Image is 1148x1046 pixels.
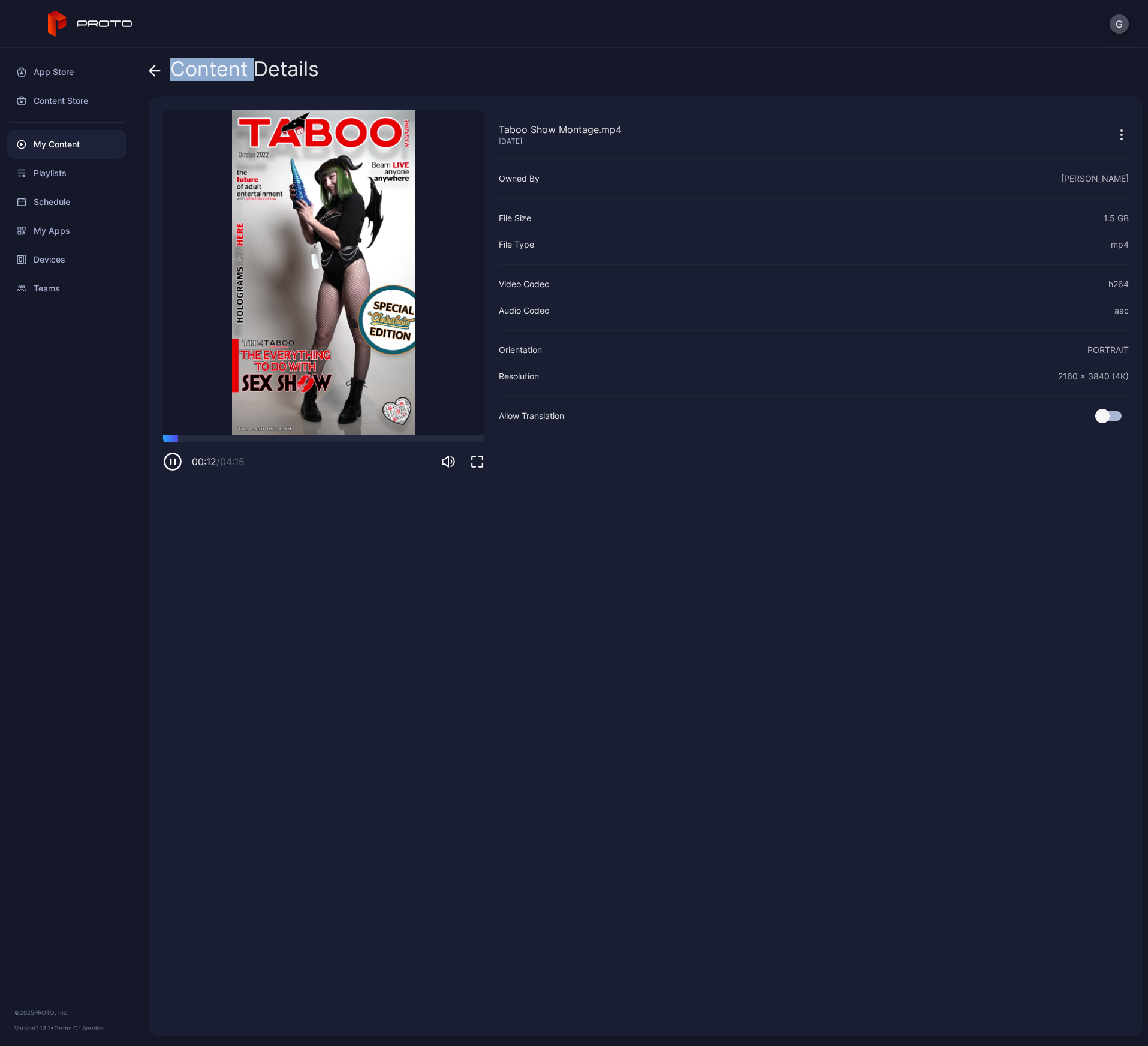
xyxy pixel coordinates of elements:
div: PORTRAIT [1087,343,1129,357]
a: App Store [7,58,126,86]
a: My Apps [7,216,126,245]
div: Owned By [499,171,540,186]
a: Schedule [7,188,126,216]
div: Orientation [499,343,542,357]
a: Teams [7,274,126,303]
div: [PERSON_NAME] [1061,171,1129,186]
div: [DATE] [499,137,622,146]
div: 00:12 [192,454,245,469]
div: Taboo Show Montage.mp4 [499,122,622,137]
div: Video Codec [499,277,549,291]
div: File Type [499,237,534,252]
div: 1.5 GB [1104,211,1129,225]
span: Version 1.13.1 • [14,1024,54,1032]
a: Terms Of Service [54,1024,104,1032]
div: Audio Codec [499,303,549,318]
div: 2160 x 3840 (4K) [1058,369,1129,384]
div: Content Details [149,58,319,86]
div: mp4 [1111,237,1129,252]
a: Playlists [7,159,126,188]
div: aac [1114,303,1129,318]
div: © 2025 PROTO, Inc. [14,1008,119,1017]
span: / 04:15 [216,456,245,468]
a: My Content [7,130,126,159]
button: G [1110,14,1129,34]
div: Resolution [499,369,539,384]
div: Allow Translation [499,409,564,423]
a: Devices [7,245,126,274]
div: File Size [499,211,531,225]
div: h264 [1108,277,1129,291]
a: Content Store [7,86,126,115]
video: Sorry, your browser doesn‘t support embedded videos [163,110,484,435]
